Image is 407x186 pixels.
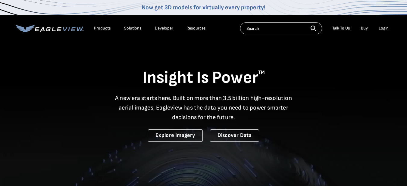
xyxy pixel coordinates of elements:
div: Resources [186,26,206,31]
a: Buy [361,26,368,31]
div: Login [379,26,389,31]
a: Developer [155,26,173,31]
a: Discover Data [210,129,259,142]
sup: TM [258,70,265,75]
h1: Insight Is Power [16,67,392,88]
p: A new era starts here. Built on more than 3.5 billion high-resolution aerial images, Eagleview ha... [111,93,296,122]
div: Solutions [124,26,142,31]
a: Now get 3D models for virtually every property! [142,4,265,11]
input: Search [240,22,322,34]
div: Products [94,26,111,31]
a: Explore Imagery [148,129,203,142]
div: Talk To Us [332,26,350,31]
